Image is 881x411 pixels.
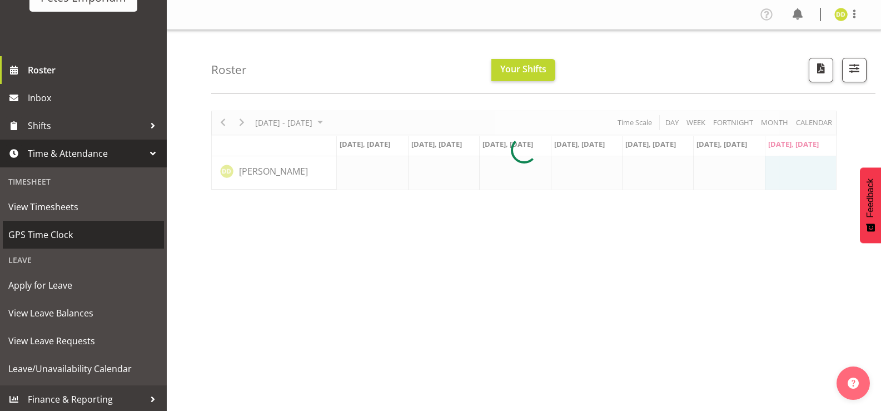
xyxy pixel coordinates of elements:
[28,117,145,134] span: Shifts
[860,167,881,243] button: Feedback - Show survey
[3,355,164,383] a: Leave/Unavailability Calendar
[848,378,859,389] img: help-xxl-2.png
[3,271,164,299] a: Apply for Leave
[491,59,555,81] button: Your Shifts
[834,8,848,21] img: danielle-donselaar8920.jpg
[28,90,161,106] span: Inbox
[211,63,247,76] h4: Roster
[842,58,867,82] button: Filter Shifts
[28,62,161,78] span: Roster
[8,333,158,349] span: View Leave Requests
[3,221,164,249] a: GPS Time Clock
[8,226,158,243] span: GPS Time Clock
[28,391,145,408] span: Finance & Reporting
[3,327,164,355] a: View Leave Requests
[865,179,875,217] span: Feedback
[8,360,158,377] span: Leave/Unavailability Calendar
[809,58,833,82] button: Download a PDF of the roster according to the set date range.
[8,199,158,215] span: View Timesheets
[3,193,164,221] a: View Timesheets
[500,63,546,75] span: Your Shifts
[8,305,158,321] span: View Leave Balances
[3,249,164,271] div: Leave
[28,145,145,162] span: Time & Attendance
[8,277,158,294] span: Apply for Leave
[3,299,164,327] a: View Leave Balances
[3,170,164,193] div: Timesheet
